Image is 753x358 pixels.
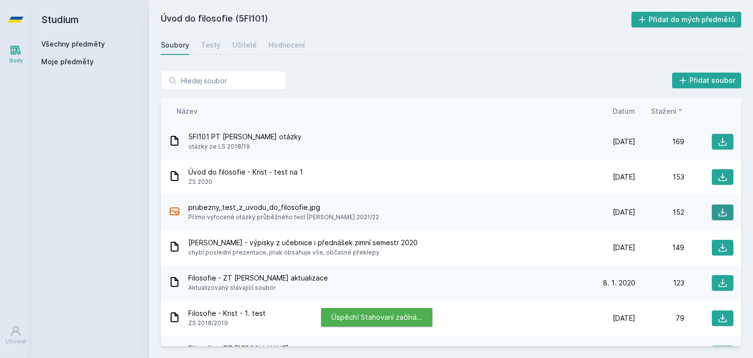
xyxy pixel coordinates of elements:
a: Hodnocení [269,35,305,55]
div: Učitelé [232,40,257,50]
span: Přímo vyfocené otázky průběžného test [PERSON_NAME] 2021/22 [188,212,379,222]
span: ZS 2018/2019 [188,318,266,328]
div: JPEG [169,205,180,220]
input: Hledej soubor [161,71,286,90]
span: otázky ze LS 2018/19 [188,142,301,152]
span: Filosofie - Krist - 1. test [188,308,266,318]
button: Přidat soubor [672,73,742,88]
span: [DATE] [613,172,635,182]
span: Aktualizovaný stávající soubor [188,283,328,293]
div: Hodnocení [269,40,305,50]
a: Soubory [161,35,189,55]
button: Přidat do mých předmětů [631,12,742,27]
a: Uživatel [2,320,29,350]
button: Název [176,106,198,116]
h2: Úvod do filosofie (5FI101) [161,12,631,27]
span: [DATE] [613,313,635,323]
span: [PERSON_NAME] - výpisky z učebnice i přednášek zimní semestr 2020 [188,238,418,248]
div: 79 [635,313,684,323]
div: Soubory [161,40,189,50]
span: Stažení [651,106,677,116]
span: [DATE] [613,243,635,253]
div: 153 [635,172,684,182]
span: Úvod do filosofie - Krist - test na 1 [188,167,303,177]
span: chybí poslední prezentace, jinak obsahuje vše, občasné překlepy [188,248,418,257]
span: Filosofie - ZT [PERSON_NAME] aktualizace [188,273,328,283]
div: 152 [635,207,684,217]
span: ZS 2020 [188,177,303,187]
div: 123 [635,278,684,288]
span: 8. 1. 2020 [603,278,635,288]
span: 5FI101 PT [PERSON_NAME] otázky [188,132,301,142]
a: Učitelé [232,35,257,55]
div: Uživatel [5,338,26,345]
a: Study [2,39,29,69]
button: Datum [613,106,635,116]
div: Testy [201,40,221,50]
div: 169 [635,137,684,147]
div: Úspěch! Stahovaní začíná… [321,308,432,327]
div: Study [9,57,23,64]
button: Stažení [651,106,684,116]
span: prubezny_test_z_uvodu_do_filosofie.jpg [188,203,379,212]
span: Moje předměty [41,57,94,67]
span: [DATE] [613,207,635,217]
span: [DATE] [613,137,635,147]
div: 149 [635,243,684,253]
a: Všechny předměty [41,40,105,48]
a: Testy [201,35,221,55]
span: Filosofie - ZT [PERSON_NAME] [188,344,299,354]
